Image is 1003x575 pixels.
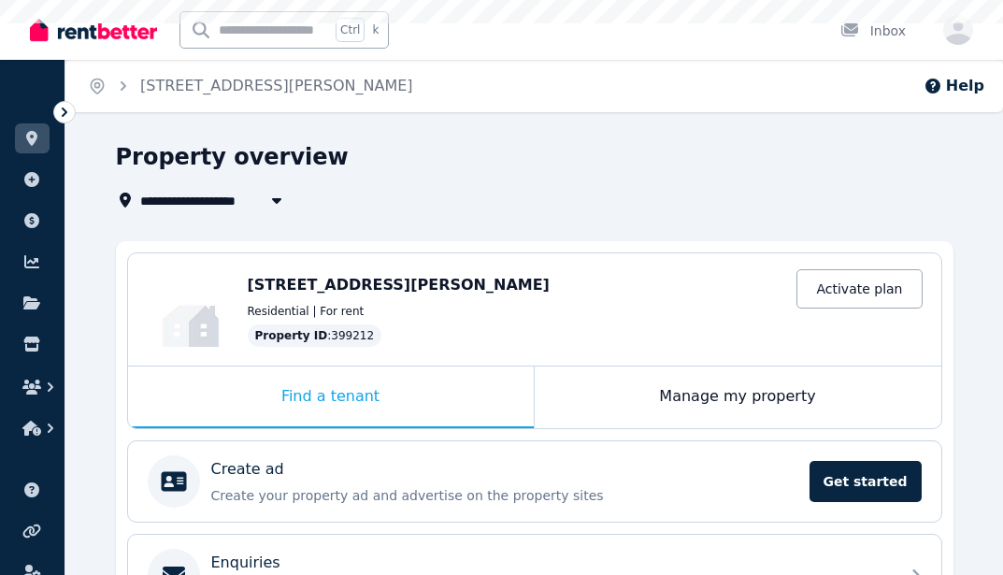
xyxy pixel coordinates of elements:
[211,458,284,481] p: Create ad
[372,22,379,37] span: k
[140,77,413,94] a: [STREET_ADDRESS][PERSON_NAME]
[248,304,365,319] span: Residential | For rent
[840,22,906,40] div: Inbox
[211,486,798,505] p: Create your property ad and advertise on the property sites
[336,18,365,42] span: Ctrl
[211,552,280,574] p: Enquiries
[810,461,922,502] span: Get started
[796,269,922,309] a: Activate plan
[924,75,984,97] button: Help
[30,16,157,44] img: RentBetter
[116,142,349,172] h1: Property overview
[128,441,941,522] a: Create adCreate your property ad and advertise on the property sitesGet started
[535,367,941,428] div: Manage my property
[248,324,382,347] div: : 399212
[65,60,436,112] nav: Breadcrumb
[128,367,534,428] div: Find a tenant
[255,328,328,343] span: Property ID
[248,276,550,294] span: [STREET_ADDRESS][PERSON_NAME]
